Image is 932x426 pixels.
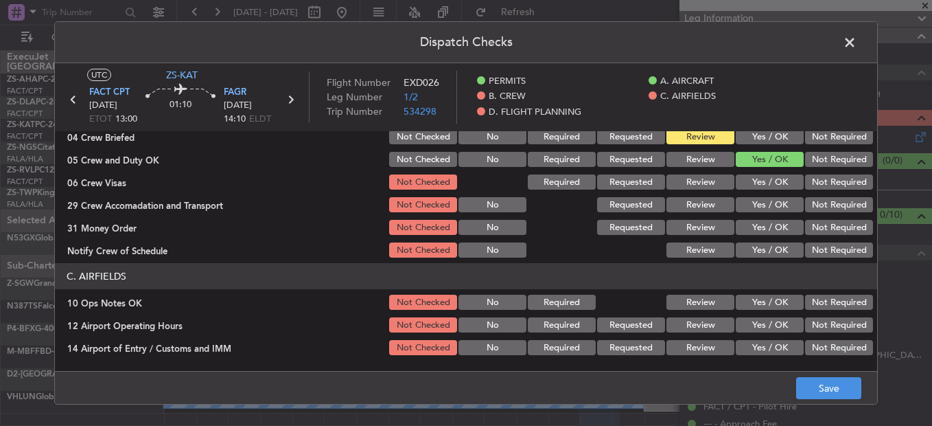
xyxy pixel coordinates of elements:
span: A. AIRCRAFT [660,75,714,89]
button: Review [666,220,734,235]
button: Review [666,243,734,258]
button: Not Required [805,175,873,190]
button: Not Required [805,340,873,355]
span: C. AIRFIELDS [660,90,716,104]
button: Review [666,295,734,310]
button: Not Required [805,152,873,167]
button: Not Required [805,197,873,212]
button: Yes / OK [736,152,804,167]
button: Not Required [805,220,873,235]
button: Yes / OK [736,129,804,144]
button: Yes / OK [736,197,804,212]
button: Not Required [805,295,873,310]
button: Not Required [805,317,873,333]
button: Not Required [805,129,873,144]
button: Yes / OK [736,295,804,310]
header: Dispatch Checks [55,22,877,63]
button: Review [666,197,734,212]
button: Yes / OK [736,175,804,190]
button: Review [666,317,734,333]
button: Yes / OK [736,317,804,333]
button: Yes / OK [736,243,804,258]
button: Review [666,152,734,167]
button: Review [666,340,734,355]
button: Review [666,175,734,190]
button: Yes / OK [736,220,804,235]
button: Not Required [805,243,873,258]
button: Review [666,129,734,144]
button: Yes / OK [736,340,804,355]
button: Save [796,377,861,399]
